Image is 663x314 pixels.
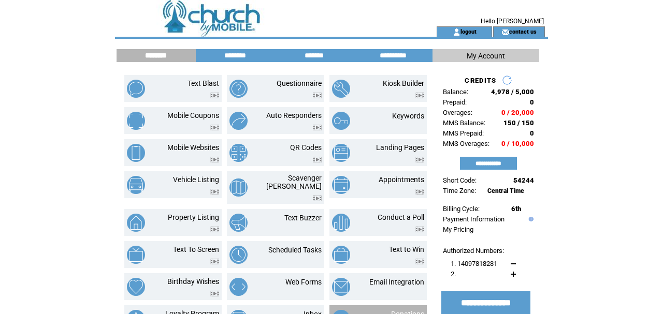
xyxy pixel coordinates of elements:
img: conduct-a-poll.png [332,214,350,232]
span: 0 [530,129,534,137]
a: Payment Information [443,215,505,223]
img: help.gif [526,217,534,221]
img: mobile-coupons.png [127,112,145,130]
img: birthday-wishes.png [127,278,145,296]
img: video.png [210,125,219,130]
img: video.png [210,259,219,264]
a: Keywords [392,112,424,120]
img: property-listing.png [127,214,145,232]
span: 0 [530,98,534,106]
a: Mobile Coupons [167,111,219,119]
span: MMS Overages: [443,140,489,147]
a: Text to Win [389,245,424,253]
a: Mobile Websites [167,143,219,152]
img: keywords.png [332,112,350,130]
img: video.png [210,227,219,232]
span: Overages: [443,109,472,116]
img: email-integration.png [332,278,350,296]
a: Text To Screen [173,245,219,253]
a: Scavenger [PERSON_NAME] [266,174,322,190]
a: Property Listing [168,213,219,221]
a: Kiosk Builder [383,79,424,87]
a: Vehicle Listing [173,175,219,184]
img: video.png [415,227,424,232]
span: 4,978 / 5,000 [491,88,534,96]
a: Landing Pages [376,143,424,152]
img: video.png [313,125,322,130]
a: Auto Responders [266,111,322,119]
img: video.png [313,196,322,201]
img: video.png [210,291,219,296]
img: contact_us_icon.gif [501,28,509,36]
span: Short Code: [443,176,477,184]
a: Birthday Wishes [167,277,219,286]
img: video.png [415,259,424,264]
a: My Pricing [443,226,473,233]
img: video.png [415,93,424,98]
img: kiosk-builder.png [332,80,350,98]
span: 1. 14097818281 [451,260,497,267]
a: QR Codes [290,143,322,152]
img: appointments.png [332,176,350,194]
a: contact us [509,28,537,35]
img: auto-responders.png [229,112,248,130]
img: video.png [313,93,322,98]
span: Hello [PERSON_NAME] [481,18,544,25]
span: MMS Prepaid: [443,129,484,137]
span: 2. [451,270,456,278]
img: web-forms.png [229,278,248,296]
img: scavenger-hunt.png [229,178,248,197]
img: text-blast.png [127,80,145,98]
img: text-to-screen.png [127,246,145,264]
a: Questionnaire [277,79,322,87]
img: video.png [415,157,424,162]
img: qr-codes.png [229,144,248,162]
img: text-to-win.png [332,246,350,264]
span: 150 / 150 [503,119,534,127]
span: Billing Cycle: [443,205,480,213]
span: 6th [511,205,521,213]
a: Text Buzzer [284,214,322,222]
span: Time Zone: [443,187,476,195]
span: Central Time [487,187,524,195]
a: Appointments [379,175,424,184]
span: 0 / 20,000 [501,109,534,116]
span: Authorized Numbers: [443,247,504,255]
span: My Account [467,52,505,60]
a: Text Blast [188,79,219,87]
img: mobile-websites.png [127,144,145,162]
img: account_icon.gif [453,28,460,36]
img: video.png [415,189,424,195]
img: questionnaire.png [229,80,248,98]
a: Conduct a Poll [378,213,424,221]
span: 0 / 10,000 [501,140,534,147]
img: video.png [210,189,219,195]
a: Scheduled Tasks [268,246,322,254]
img: text-buzzer.png [229,214,248,232]
a: Web Forms [285,278,322,286]
span: Balance: [443,88,468,96]
span: MMS Balance: [443,119,485,127]
img: video.png [210,93,219,98]
img: vehicle-listing.png [127,176,145,194]
a: logout [460,28,477,35]
img: video.png [313,157,322,162]
span: CREDITS [465,77,496,84]
span: 54244 [513,176,534,184]
span: Prepaid: [443,98,467,106]
img: video.png [210,157,219,162]
a: Email Integration [369,278,424,286]
img: scheduled-tasks.png [229,246,248,264]
img: landing-pages.png [332,144,350,162]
